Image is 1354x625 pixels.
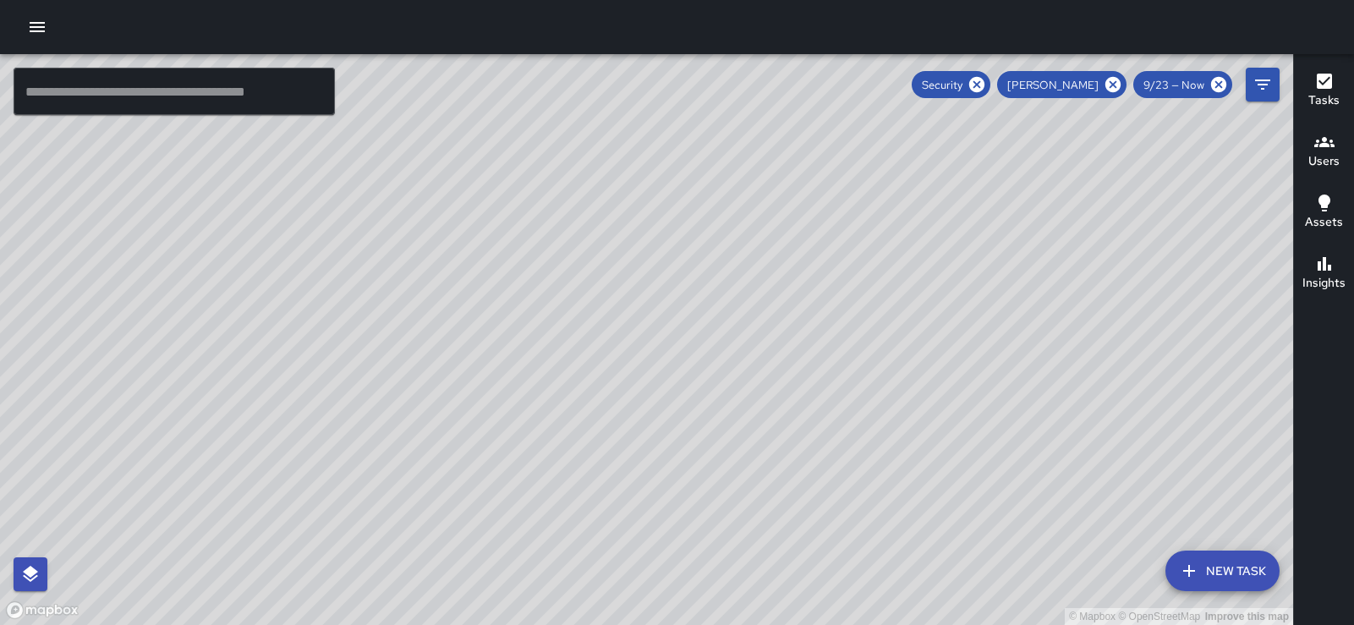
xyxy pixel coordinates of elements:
[1302,274,1346,293] h6: Insights
[1294,244,1354,304] button: Insights
[1246,68,1280,101] button: Filters
[1133,78,1214,92] span: 9/23 — Now
[1308,152,1340,171] h6: Users
[1133,71,1232,98] div: 9/23 — Now
[1305,213,1343,232] h6: Assets
[1308,91,1340,110] h6: Tasks
[1294,61,1354,122] button: Tasks
[997,78,1109,92] span: [PERSON_NAME]
[912,71,990,98] div: Security
[912,78,973,92] span: Security
[1165,551,1280,591] button: New Task
[1294,122,1354,183] button: Users
[1294,183,1354,244] button: Assets
[997,71,1127,98] div: [PERSON_NAME]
